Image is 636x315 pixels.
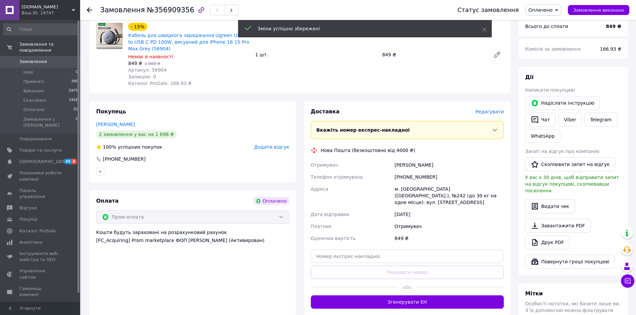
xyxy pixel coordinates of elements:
[96,122,135,127] a: [PERSON_NAME]
[96,237,289,244] div: [FC_Acquiring] Prom marketplace ФОП [PERSON_NAME] (Активирован)
[23,97,46,103] span: Скасовані
[525,74,534,80] span: Дії
[525,129,560,143] a: WhatsApp
[128,33,249,51] a: Кабель для швидкого заряджання Ugreen USB C to USB C PD 100W, висувний для iPhone 16 15 Pro Max G...
[23,88,44,94] span: Виконані
[19,188,62,200] span: Панель управління
[311,250,504,263] input: Номер експрес-накладної
[102,156,146,162] div: [PHONE_NUMBER]
[525,157,615,171] button: Скопіювати запит на відгук
[128,67,167,73] span: Артикул: 56904
[393,220,505,232] div: Отримувач
[311,186,329,192] span: Адреса
[96,130,177,138] div: 2 замовлення у вас на 1 698 ₴
[558,113,582,127] a: Viber
[103,144,116,150] span: 100%
[128,74,156,79] span: Залишок: 0
[525,24,568,29] span: Всього до сплати
[128,54,173,59] span: Немає в наявності
[128,23,147,31] div: - 15%
[147,6,194,14] span: №356909356
[128,81,192,86] span: Каталог ProSale: 166.93 ₴
[525,96,600,110] button: Надіслати інструкцію
[23,107,44,113] span: Оплачені
[525,87,575,93] span: Написати покупцеві
[393,171,505,183] div: [PHONE_NUMBER]
[525,175,619,193] span: У вас є 30 днів, щоб відправити запит на відгук покупцеві, скопіювавши посилання.
[393,159,505,171] div: [PERSON_NAME]
[311,236,356,241] span: Оціночна вартість
[525,199,575,213] button: Видати чек
[19,216,37,222] span: Покупці
[258,25,465,32] div: Зміни успішно збережені
[525,113,556,127] button: Чат
[23,79,44,85] span: Прийняті
[96,198,119,204] span: Оплата
[600,46,621,52] span: 166.93 ₴
[525,290,543,297] span: Мітки
[525,235,570,249] a: Друк PDF
[71,79,78,85] span: 399
[393,183,505,208] div: м. [GEOGRAPHIC_DATA] ([GEOGRAPHIC_DATA].), №242 (до 30 кг на одне місце): вул. [STREET_ADDRESS]
[525,149,599,154] span: Запит на відгук про компанію
[19,268,62,280] span: Управління сайтом
[19,170,62,182] span: Показники роботи компанії
[525,46,581,52] span: Комісія за замовлення
[22,4,72,10] span: KAMSTORE.COM.UA
[3,23,79,35] input: Пошук
[490,48,504,61] a: Редагувати
[311,295,504,309] button: Згенерувати ЕН
[253,197,289,205] div: Оплачено
[23,69,33,75] span: Нові
[568,5,629,15] button: Замовлення виконано
[254,144,289,150] span: Додати відгук
[311,212,349,217] span: Дата відправки
[475,109,504,114] span: Редагувати
[252,50,379,59] div: 1 шт.
[19,41,80,53] span: Замовлення та повідомлення
[100,6,145,14] span: Замовлення
[398,284,417,291] span: або
[573,8,624,13] span: Замовлення виконано
[19,159,69,165] span: [DEMOGRAPHIC_DATA]
[64,159,71,164] span: 45
[128,61,142,66] span: 849 ₴
[525,255,615,269] button: Повернути гроші покупцеві
[87,7,92,13] div: Повернутися назад
[96,23,123,49] img: Кабель для швидкого заряджання Ugreen USB C to USB C PD 100W, висувний для iPhone 16 15 Pro Max G...
[311,224,332,229] span: Платник
[311,174,363,180] span: Телефон отримувача
[19,205,37,211] span: Відгуки
[19,239,42,245] span: Аналітика
[19,286,62,298] span: Гаманець компанії
[525,219,591,233] a: Завантажити PDF
[319,147,417,154] div: Нова Пошта (безкоштовно від 4000 ₴)
[316,127,410,133] span: Вкажіть номер експрес-накладної
[393,208,505,220] div: [DATE]
[621,274,634,288] button: Чат з покупцем
[393,232,505,244] div: 849 ₴
[76,116,78,128] span: 0
[311,162,338,168] span: Отримувач
[96,108,126,115] span: Покупець
[311,108,340,115] span: Доставка
[69,88,78,94] span: 5975
[23,116,76,128] span: Замовлення з [PERSON_NAME]
[606,24,621,29] b: 849 ₴
[585,113,617,127] a: Telegram
[457,7,519,13] div: Статус замовлення
[76,69,78,75] span: 0
[19,147,62,153] span: Товари та послуги
[96,144,162,150] div: успішних покупок
[380,50,488,59] div: 849 ₴
[145,61,160,66] span: 1 000 ₴
[19,136,52,142] span: Повідомлення
[19,59,47,65] span: Замовлення
[528,7,553,13] span: Оплачено
[19,251,62,263] span: Інструменти веб-майстра та SEO
[19,228,55,234] span: Каталог ProSale
[73,107,78,113] span: 59
[96,229,289,244] div: Кошти будуть зараховані на розрахунковий рахунок
[69,97,78,103] span: 1928
[22,10,80,16] div: Ваш ID: 19747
